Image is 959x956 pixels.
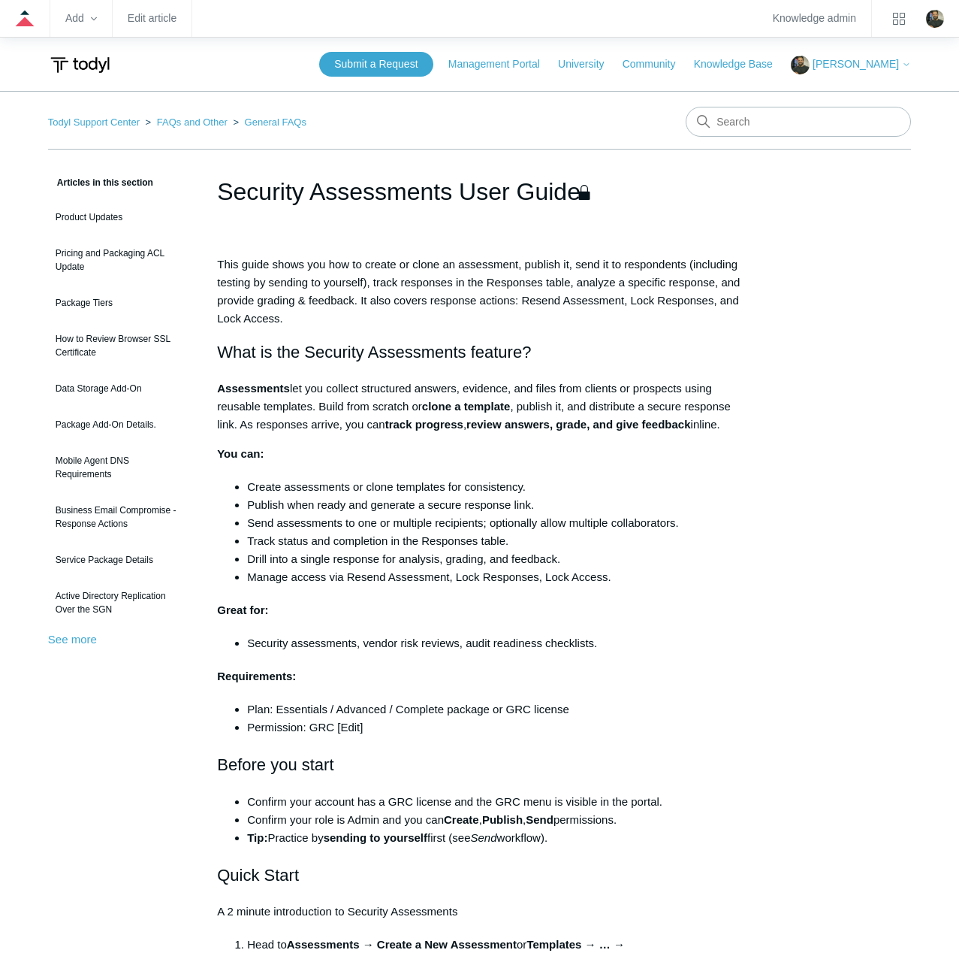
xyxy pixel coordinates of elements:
[385,418,463,431] strong: track progress
[65,14,97,23] zd-hc-trigger: Add
[247,700,742,719] li: Plan: Essentials / Advanced / Complete package or GRC license
[694,56,788,72] a: Knowledge Base
[287,938,517,951] strong: Assessments → Create a New Assessment
[245,116,306,128] a: General FAQs
[48,374,195,403] a: Data Storage Add-On
[247,496,742,514] li: Publish when ready and generate a secure response link.
[526,813,553,826] strong: Send
[623,56,691,72] a: Community
[48,446,195,489] a: Mobile Agent DNS Requirements
[444,813,479,826] strong: Create
[247,831,267,844] strong: Tip:
[466,418,553,431] strong: review answers,
[319,52,433,77] a: Submit a Request
[217,174,742,210] h1: Security Assessments User Guide
[217,447,264,460] strong: You can:
[471,831,497,844] em: Send
[217,604,268,616] strong: Great for:
[324,831,427,844] strong: sending to yourself
[422,400,511,413] strong: clone a template
[217,752,742,778] h2: Before you start
[813,58,899,70] span: [PERSON_NAME]
[48,546,195,574] a: Service Package Details
[48,177,153,188] span: Articles in this section
[128,14,176,23] a: Edit article
[230,116,306,128] li: General FAQs
[217,903,742,921] p: A 2 minute introduction to Security Assessments
[217,339,742,365] h2: What is the Security Assessments feature?
[217,380,742,434] p: let you collect structured answers, evidence, and files from clients or prospects using reusable ...
[791,56,911,74] button: [PERSON_NAME]
[686,107,911,137] input: Search
[247,829,742,847] li: Practice by first (see workflow).
[48,51,112,79] img: Todyl Support Center Help Center home page
[247,532,742,550] li: Track status and completion in the Responses table.
[48,582,195,624] a: Active Directory Replication Over the SGN
[48,116,140,128] a: Todyl Support Center
[448,56,555,72] a: Management Portal
[217,256,742,328] p: This guide shows you how to create or clone an assessment, publish it, send it to respondents (in...
[247,719,742,737] li: Permission: GRC [Edit]
[926,10,944,28] zd-hc-trigger: Click your profile icon to open the profile menu
[773,14,856,23] a: Knowledge admin
[48,203,195,231] a: Product Updates
[926,10,944,28] img: user avatar
[217,382,290,395] strong: Assessments
[247,634,742,652] li: Security assessments, vendor risk reviews, audit readiness checklists.
[217,862,742,888] h2: Quick Start
[577,185,592,200] svg: Only visible to agents and admins
[247,568,742,586] li: Manage access via Resend Assessment, Lock Responses, Lock Access.
[157,116,228,128] a: FAQs and Other
[48,289,195,317] a: Package Tiers
[247,514,742,532] li: Send assessments to one or multiple recipients; optionally allow multiple collaborators.
[48,239,195,281] a: Pricing and Packaging ACL Update
[247,478,742,496] li: Create assessments or clone templates for consistency.
[48,325,195,367] a: How to Review Browser SSL Certificate
[48,633,97,646] a: See more
[247,811,742,829] li: Confirm your role is Admin and you can , , permissions.
[48,116,143,128] li: Todyl Support Center
[48,410,195,439] a: Package Add-On Details.
[217,670,296,682] strong: Requirements:
[48,496,195,538] a: Business Email Compromise - Response Actions
[143,116,231,128] li: FAQs and Other
[556,418,690,431] strong: grade, and give feedback
[247,793,742,811] li: Confirm your account has a GRC license and the GRC menu is visible in the portal.
[558,56,619,72] a: University
[482,813,523,826] strong: Publish
[247,550,742,568] li: Drill into a single response for analysis, grading, and feedback.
